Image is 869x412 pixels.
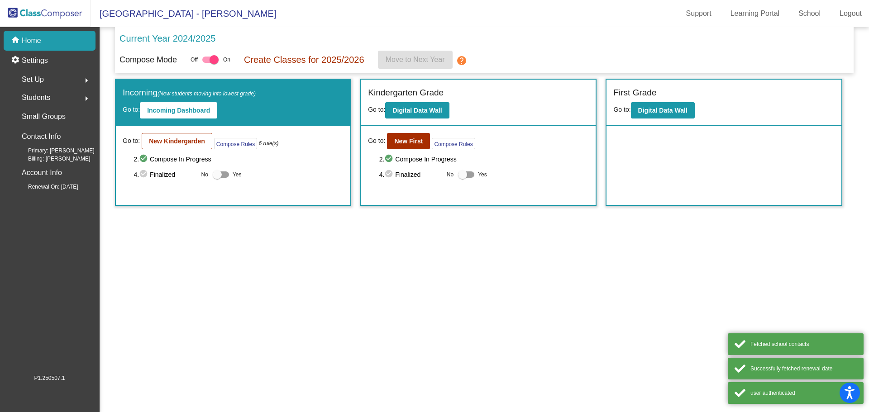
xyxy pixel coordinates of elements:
[158,90,256,97] span: (New students moving into lowest grade)
[14,183,78,191] span: Renewal On: [DATE]
[119,32,215,45] p: Current Year 2024/2025
[613,106,630,113] span: Go to:
[214,138,257,149] button: Compose Rules
[368,86,444,99] label: Kindergarten Grade
[387,133,430,149] button: New First
[378,51,453,69] button: Move to Next Year
[14,147,95,155] span: Primary: [PERSON_NAME]
[723,6,787,21] a: Learning Portal
[385,102,449,118] button: Digital Data Wall
[223,56,230,64] span: On
[750,340,857,348] div: Fetched school contacts
[149,137,205,145] b: New Kindergarden
[384,154,395,165] mat-icon: check_circle
[201,170,208,179] span: No
[22,91,50,104] span: Students
[81,93,92,104] mat-icon: arrow_right
[11,35,22,46] mat-icon: home
[81,75,92,86] mat-icon: arrow_right
[22,130,61,143] p: Contact Info
[386,56,445,63] span: Move to Next Year
[139,154,150,165] mat-icon: check_circle
[832,6,869,21] a: Logout
[679,6,719,21] a: Support
[119,54,177,66] p: Compose Mode
[750,365,857,373] div: Successfully fetched renewal date
[478,169,487,180] span: Yes
[123,106,140,113] span: Go to:
[22,110,66,123] p: Small Groups
[123,136,140,146] span: Go to:
[233,169,242,180] span: Yes
[392,107,442,114] b: Digital Data Wall
[191,56,198,64] span: Off
[638,107,688,114] b: Digital Data Wall
[456,55,467,66] mat-icon: help
[791,6,828,21] a: School
[11,55,22,66] mat-icon: settings
[379,154,589,165] span: 2. Compose In Progress
[22,166,62,179] p: Account Info
[259,139,279,147] i: 6 rule(s)
[244,53,364,66] p: Create Classes for 2025/2026
[22,73,44,86] span: Set Up
[613,86,656,99] label: First Grade
[631,102,695,118] button: Digital Data Wall
[142,133,212,149] button: New Kindergarden
[368,136,385,146] span: Go to:
[447,170,454,179] span: No
[139,169,150,180] mat-icon: check_circle
[134,154,344,165] span: 2. Compose In Progress
[140,102,217,118] button: Incoming Dashboard
[384,169,395,180] mat-icon: check_circle
[91,6,276,21] span: [GEOGRAPHIC_DATA] - [PERSON_NAME]
[22,55,48,66] p: Settings
[750,389,857,397] div: user authenticated
[394,137,423,145] b: New First
[22,35,41,46] p: Home
[14,155,90,163] span: Billing: [PERSON_NAME]
[147,107,210,114] b: Incoming Dashboard
[368,106,385,113] span: Go to:
[123,86,256,99] label: Incoming
[379,169,442,180] span: 4. Finalized
[134,169,196,180] span: 4. Finalized
[432,138,475,149] button: Compose Rules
